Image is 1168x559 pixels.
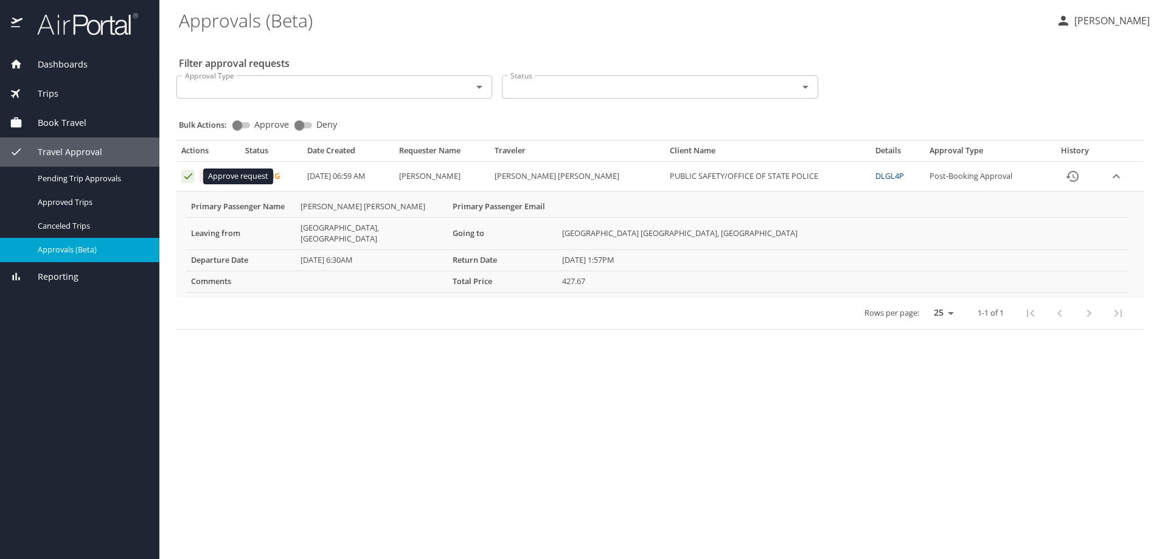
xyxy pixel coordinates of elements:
td: Pending [240,162,302,192]
td: [DATE] 1:57PM [557,249,1129,271]
p: Bulk Actions: [179,119,237,130]
p: [PERSON_NAME] [1071,13,1150,28]
span: Approvals (Beta) [38,244,145,255]
td: [GEOGRAPHIC_DATA] [GEOGRAPHIC_DATA], [GEOGRAPHIC_DATA] [557,217,1129,249]
span: Approve [254,120,289,129]
img: icon-airportal.png [11,12,24,36]
p: 1-1 of 1 [978,309,1004,317]
th: Primary Passenger Name [186,196,296,217]
button: expand row [1107,167,1125,186]
span: Trips [23,87,58,100]
th: Comments [186,271,296,292]
span: Travel Approval [23,145,102,159]
span: Approved Trips [38,196,145,208]
h2: Filter approval requests [179,54,290,73]
td: PUBLIC SAFETY/OFFICE OF STATE POLICE [665,162,870,192]
td: [PERSON_NAME] [394,162,490,192]
a: DLGL4P [875,170,904,181]
th: Departure Date [186,249,296,271]
th: Actions [176,145,240,161]
th: Going to [448,217,557,249]
th: Status [240,145,302,161]
th: Traveler [490,145,665,161]
th: Requester Name [394,145,490,161]
td: [DATE] 06:59 AM [302,162,394,192]
span: Book Travel [23,116,86,130]
td: [DATE] 6:30AM [296,249,448,271]
button: Open [471,78,488,95]
button: Open [797,78,814,95]
td: [GEOGRAPHIC_DATA], [GEOGRAPHIC_DATA] [296,217,448,249]
span: Deny [316,120,337,129]
button: Deny request [200,170,213,183]
button: History [1058,162,1087,191]
th: Leaving from [186,217,296,249]
td: [PERSON_NAME] [PERSON_NAME] [296,196,448,217]
th: Client Name [665,145,870,161]
table: Approval table [176,145,1144,329]
th: Approval Type [925,145,1047,161]
button: [PERSON_NAME] [1051,10,1155,32]
span: Canceled Trips [38,220,145,232]
select: rows per page [924,304,958,322]
span: Pending Trip Approvals [38,173,145,184]
th: Details [871,145,925,161]
th: Date Created [302,145,394,161]
th: Return Date [448,249,557,271]
span: Dashboards [23,58,88,71]
th: Total Price [448,271,557,292]
h1: Approvals (Beta) [179,1,1046,39]
span: Reporting [23,270,78,283]
td: [PERSON_NAME] [PERSON_NAME] [490,162,665,192]
p: Rows per page: [864,309,919,317]
table: More info for approvals [186,196,1129,293]
th: Primary Passenger Email [448,196,557,217]
th: History [1047,145,1102,161]
img: airportal-logo.png [24,12,138,36]
td: 427.67 [557,271,1129,292]
td: Post-Booking Approval [925,162,1047,192]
